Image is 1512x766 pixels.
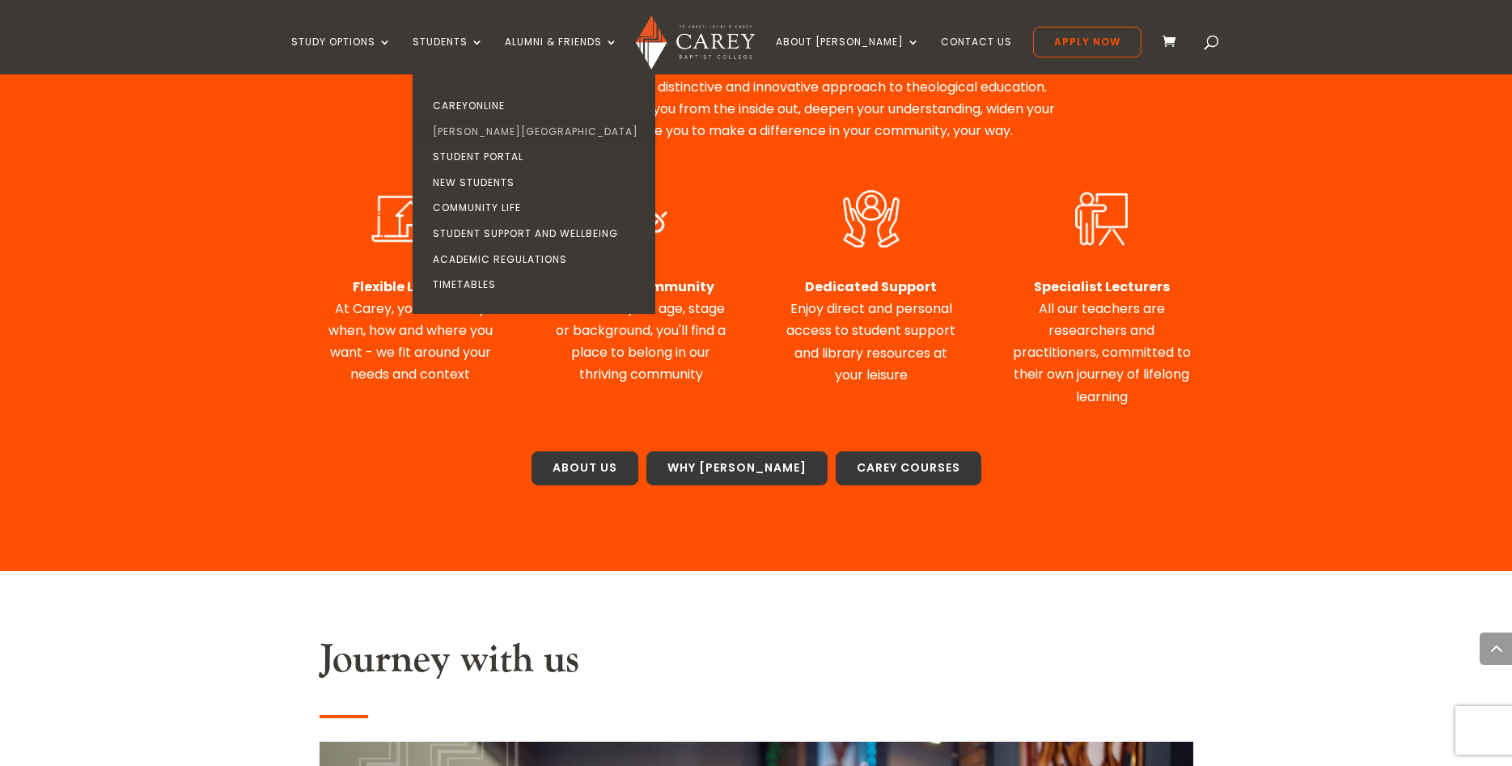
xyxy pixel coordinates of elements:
[417,195,659,221] a: Community Life
[320,276,502,386] div: Page 1
[417,221,659,247] a: Student Support and Wellbeing
[780,276,962,386] p: Enjoy direct and personal access to student support and library resources at your leisure
[417,93,659,119] a: CareyOnline
[356,186,465,252] img: Flexible Learning WHITE
[291,36,392,74] a: Study Options
[805,277,937,296] strong: Dedicated Support
[1047,186,1156,252] img: Expert Lecturers WHITE
[353,277,468,296] strong: Flexible Learning
[417,247,659,273] a: Academic Regulations
[636,15,755,70] img: Carey Baptist College
[941,36,1012,74] a: Contact Us
[836,451,981,485] a: Carey Courses
[1033,27,1141,57] a: Apply Now
[417,272,659,298] a: Timetables
[1034,277,1170,296] strong: Specialist Lecturers
[413,36,484,74] a: Students
[320,637,1193,692] h2: Journey with us
[646,451,828,485] a: Why [PERSON_NAME]
[417,119,659,145] a: [PERSON_NAME][GEOGRAPHIC_DATA]
[1010,276,1192,408] p: All our teachers are researchers and practitioners, committed to their own journey of lifelong le...
[820,186,923,252] img: Dedicated Support WHITE
[1010,276,1192,408] div: Page 1
[417,170,659,196] a: New Students
[453,54,1060,142] p: For nearly 100 years, [PERSON_NAME][GEOGRAPHIC_DATA] has been inspiring world-changers like you t...
[532,451,638,485] a: About Us
[776,36,920,74] a: About [PERSON_NAME]
[505,36,618,74] a: Alumni & Friends
[417,144,659,170] a: Student Portal
[549,276,731,386] div: Page 1
[328,299,493,384] span: At Carey, you can study when, how and where you want - we fit around your needs and context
